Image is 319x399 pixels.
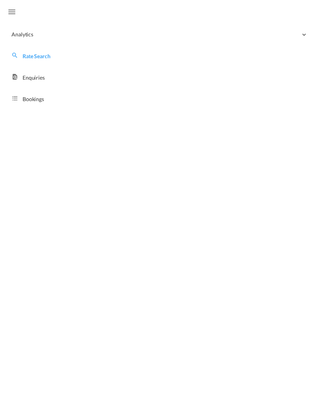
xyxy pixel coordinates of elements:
span: Bookings [23,96,44,102]
span: Rate Search [23,53,50,59]
div: Analytics [6,25,313,44]
a: Bookings [6,90,313,108]
span: Analytics [11,31,298,38]
a: Enquiries [6,68,313,87]
a: Rate Search [6,47,313,65]
span: Enquiries [23,74,45,81]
